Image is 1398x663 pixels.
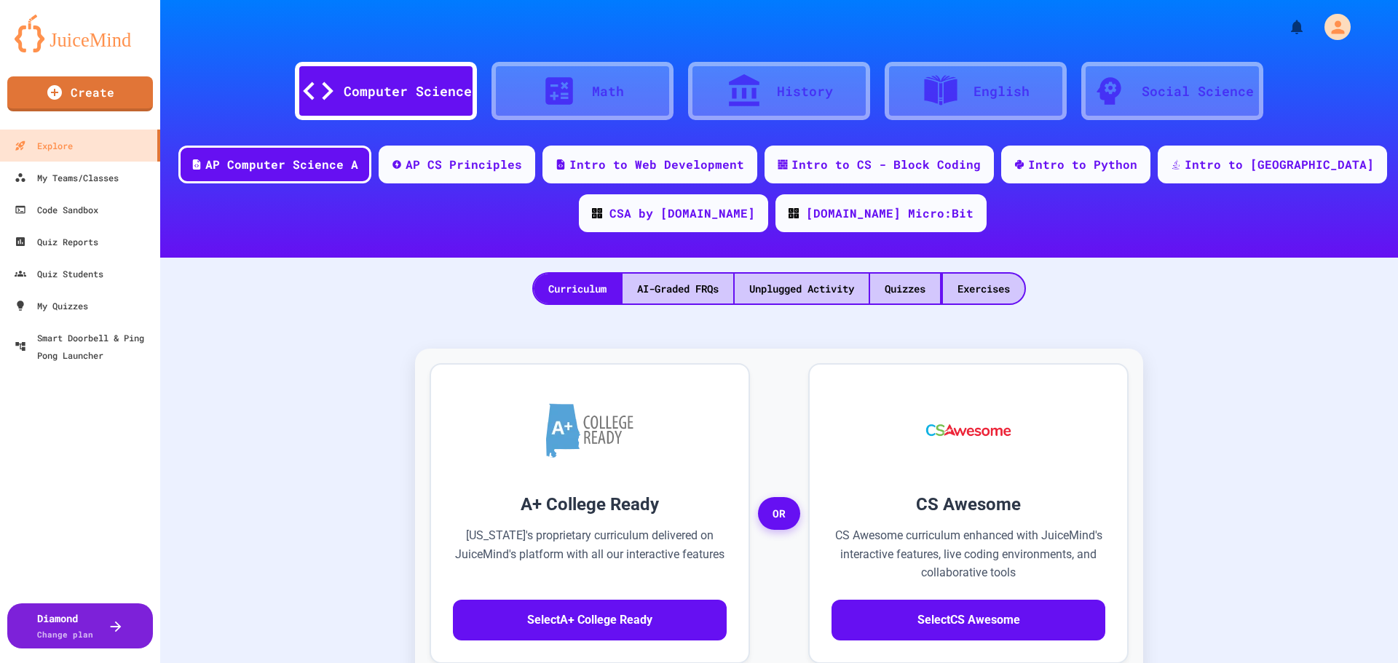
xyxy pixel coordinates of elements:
[592,82,624,101] div: Math
[870,274,940,303] div: Quizzes
[15,137,73,154] div: Explore
[15,265,103,282] div: Quiz Students
[569,156,744,173] div: Intro to Web Development
[592,208,602,218] img: CODE_logo_RGB.png
[534,274,621,303] div: Curriculum
[789,208,799,218] img: CODE_logo_RGB.png
[1261,15,1309,39] div: My Notifications
[1309,10,1354,44] div: My Account
[974,82,1030,101] div: English
[205,156,358,173] div: AP Computer Science A
[912,386,1026,474] img: CS Awesome
[791,156,981,173] div: Intro to CS - Block Coding
[37,629,93,640] span: Change plan
[758,497,800,531] span: OR
[453,491,727,517] h3: A+ College Ready
[7,76,153,111] a: Create
[344,82,472,101] div: Computer Science
[15,201,98,218] div: Code Sandbox
[806,205,974,222] div: [DOMAIN_NAME] Micro:Bit
[406,156,522,173] div: AP CS Principles
[832,526,1105,582] p: CS Awesome curriculum enhanced with JuiceMind's interactive features, live coding environments, a...
[546,403,633,458] img: A+ College Ready
[15,329,154,364] div: Smart Doorbell & Ping Pong Launcher
[609,205,755,222] div: CSA by [DOMAIN_NAME]
[832,600,1105,640] button: SelectCS Awesome
[1142,82,1254,101] div: Social Science
[15,15,146,52] img: logo-orange.svg
[15,233,98,250] div: Quiz Reports
[1028,156,1137,173] div: Intro to Python
[832,491,1105,517] h3: CS Awesome
[453,526,727,582] p: [US_STATE]'s proprietary curriculum delivered on JuiceMind's platform with all our interactive fe...
[777,82,833,101] div: History
[735,274,869,303] div: Unplugged Activity
[1185,156,1374,173] div: Intro to [GEOGRAPHIC_DATA]
[15,169,119,186] div: My Teams/Classes
[7,603,153,648] button: DiamondChange plan
[37,611,93,641] div: Diamond
[15,297,88,314] div: My Quizzes
[623,274,733,303] div: AI-Graded FRQs
[453,600,727,640] button: SelectA+ College Ready
[943,274,1024,303] div: Exercises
